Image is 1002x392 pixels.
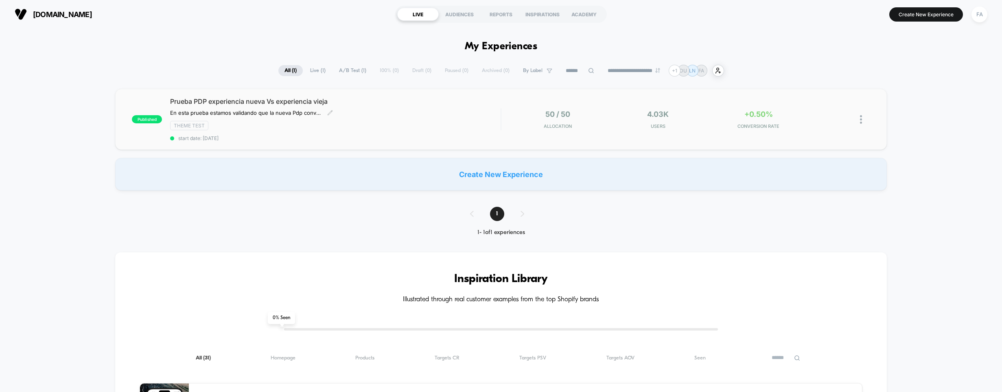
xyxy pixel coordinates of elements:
span: En esta prueba estamos validando que la nueva Pdp convierta mejor que el diseño anterior de la pdp [170,109,321,116]
div: Duration [415,272,437,281]
span: [DOMAIN_NAME] [33,10,92,19]
span: Live ( 1 ) [304,65,332,76]
span: 4.03k [647,110,669,118]
div: + 1 [669,65,680,77]
div: 1 - 1 of 1 experiences [462,229,540,236]
span: A/B Test ( 1 ) [333,65,372,76]
div: AUDIENCES [439,8,480,21]
button: FA [969,6,990,23]
span: Prueba PDP experiencia nueva Vs experiencia vieja [170,97,501,105]
div: REPORTS [480,8,522,21]
div: Create New Experience [115,158,887,191]
h3: Inspiration Library [140,273,862,286]
p: LN [689,68,696,74]
span: +0.50% [744,110,773,118]
span: 1 [490,207,504,221]
span: All [196,355,211,361]
img: Visually logo [15,8,27,20]
input: Seek [6,259,507,267]
span: start date: [DATE] [170,135,501,141]
div: LIVE [397,8,439,21]
span: CONVERSION RATE [710,123,807,129]
span: ( 31 ) [203,355,211,361]
span: Products [355,355,374,361]
span: 50 / 50 [545,110,570,118]
p: DU [680,68,687,74]
img: close [860,115,862,124]
div: ACADEMY [563,8,605,21]
h1: My Experiences [465,41,538,53]
p: FA [698,68,704,74]
span: Seen [694,355,706,361]
span: published [132,115,162,123]
span: Theme Test [170,121,208,130]
img: end [655,68,660,73]
span: Targets CR [435,355,459,361]
div: INSPIRATIONS [522,8,563,21]
button: [DOMAIN_NAME] [12,8,94,21]
button: Play, NEW DEMO 2025-VEED.mp4 [4,270,17,283]
button: Create New Experience [889,7,963,22]
span: Targets AOV [606,355,634,361]
span: Users [610,123,707,129]
input: Volume [453,273,477,281]
span: Allocation [544,123,572,129]
span: 0 % Seen [268,312,295,324]
div: Current time [395,272,414,281]
h4: Illustrated through real customer examples from the top Shopify brands [140,296,862,304]
div: FA [971,7,987,22]
span: All ( 1 ) [278,65,303,76]
span: Homepage [271,355,295,361]
span: By Label [523,68,543,74]
span: Targets PSV [519,355,546,361]
button: Play, NEW DEMO 2025-VEED.mp4 [246,134,265,153]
